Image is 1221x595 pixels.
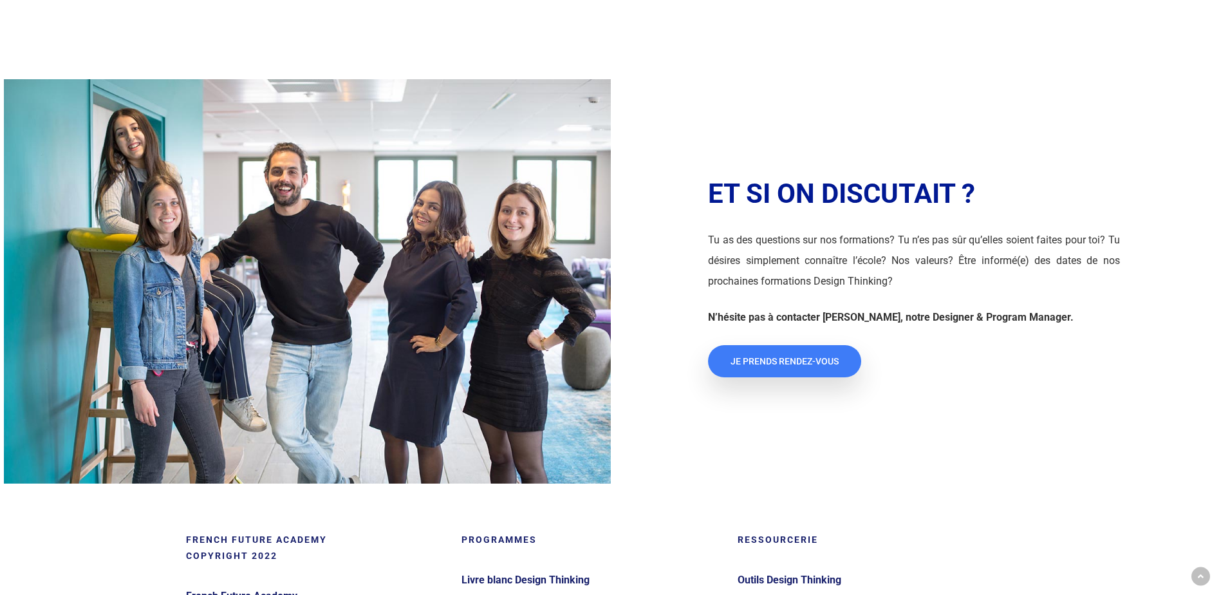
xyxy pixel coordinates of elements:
[708,177,1120,211] h2: ET SI ON DISCUTAIT ?
[708,311,1074,323] strong: N’hésite pas à contacter [PERSON_NAME], notre Designer & Program Manager.
[708,345,861,377] a: JE PRENDS RENDEZ-VOUS
[461,570,721,590] a: Livre blanc Design Thinking
[738,532,997,548] h5: Ressourcerie
[461,532,721,548] h5: Programmes
[186,532,445,564] h5: French Future Academy Copyright 2022
[731,355,839,368] span: JE PRENDS RENDEZ-VOUS
[738,570,997,590] a: Outils Design Thinking
[708,230,1120,307] p: Tu as des questions sur nos formations? Tu n’es pas sûr qu’elles soient faites pour toi? Tu désir...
